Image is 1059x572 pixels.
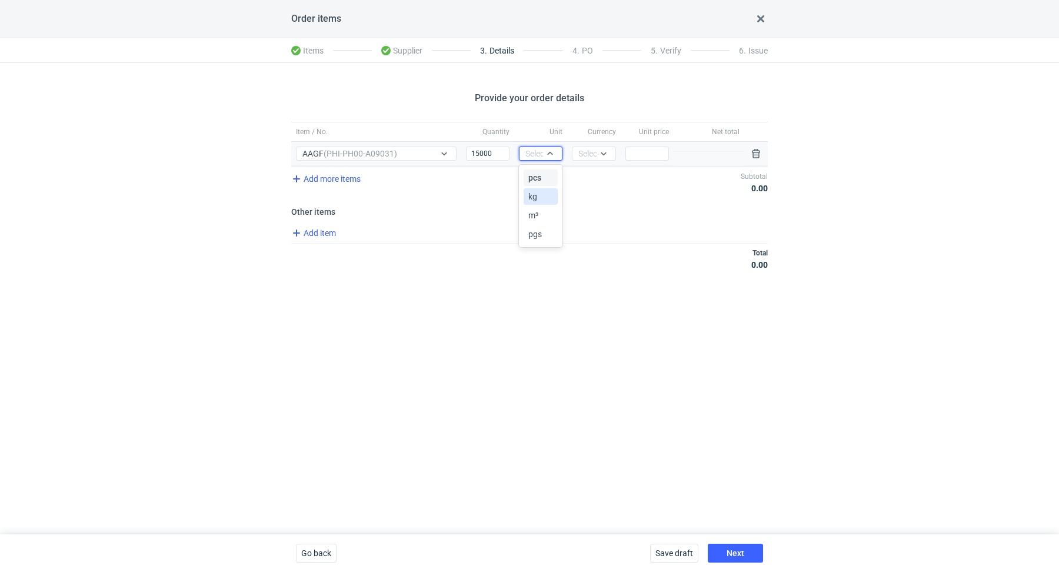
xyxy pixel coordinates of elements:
span: Currency [588,127,616,137]
span: 3 . [480,46,487,55]
span: m³ [528,209,538,221]
h4: Total [751,248,768,258]
button: Add item [289,226,337,240]
span: Net total [712,127,740,137]
span: Next [727,549,744,557]
button: Go back [296,544,337,563]
button: Add more items [289,172,361,186]
span: 4 . [572,46,580,55]
em: (PHI-PH00-A09031) [324,149,397,158]
h2: Provide your order details [475,91,584,105]
li: PO [563,39,602,62]
div: 0.00 [741,184,768,193]
h4: Subtotal [741,172,768,181]
button: Next [708,544,763,563]
span: pcs [528,172,541,184]
span: Item / No. [296,127,328,137]
span: Save draft [655,549,693,557]
span: kg [528,191,537,202]
span: Go back [301,549,331,557]
span: Unit price [639,127,669,137]
span: pgs [528,228,542,240]
h3: Other items [291,207,768,217]
li: Supplier [372,39,432,62]
span: 5 . [651,46,658,55]
button: Remove item [749,147,763,161]
li: Issue [730,39,768,62]
span: 6 . [739,46,746,55]
li: Verify [641,39,691,62]
span: Unit [550,127,562,137]
button: Save draft [650,544,698,563]
li: Details [471,39,524,62]
li: Items [291,39,333,62]
span: AAGF [302,149,397,158]
div: Select... [525,148,554,159]
div: Select... [578,148,607,159]
span: Quantity [482,127,509,137]
div: 0.00 [751,260,768,270]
